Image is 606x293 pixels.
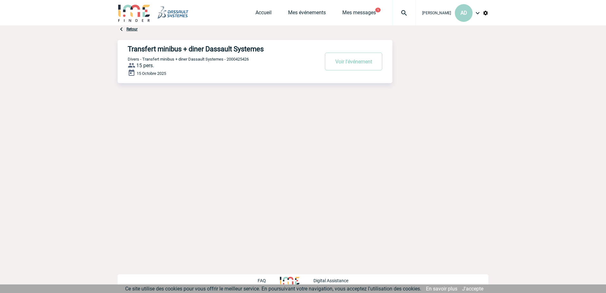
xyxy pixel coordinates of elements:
[255,10,272,18] a: Accueil
[258,277,280,283] a: FAQ
[126,27,138,31] a: Retour
[280,277,300,284] img: http://www.idealmeetingsevents.fr/
[125,286,421,292] span: Ce site utilise des cookies pour vous offrir le meilleur service. En poursuivant votre navigation...
[128,45,300,53] h4: Transfert minibus + diner Dassault Systemes
[375,8,381,12] button: 1
[422,11,451,15] span: [PERSON_NAME]
[128,57,249,62] span: Divers - Transfert minibus + diner Dassault Systemes - 2000425426
[462,286,483,292] a: J'accepte
[288,10,326,18] a: Mes événements
[325,53,382,70] button: Voir l'événement
[342,10,376,18] a: Mes messages
[137,71,166,76] span: 15 Octobre 2025
[118,4,151,22] img: IME-Finder
[258,278,266,283] p: FAQ
[313,278,348,283] p: Digital Assistance
[426,286,457,292] a: En savoir plus
[136,62,154,68] span: 15 pers.
[461,10,467,16] span: AD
